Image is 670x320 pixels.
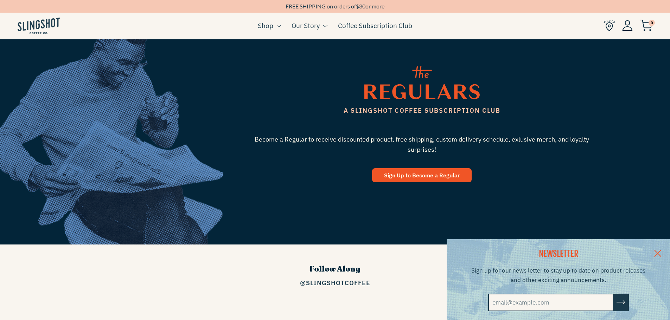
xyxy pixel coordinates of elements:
a: Shop [258,20,273,31]
img: Find Us [604,20,615,31]
img: cart [640,20,652,31]
span: Sign Up to Become a Regular [384,172,460,179]
span: Become a Regular to receive discounted product, free shipping, custom delivery schedule, exlusive... [251,135,593,155]
h2: NEWSLETTER [471,248,646,260]
p: Sign up for our news letter to stay up to date on product releases and other exciting announcements. [471,266,646,285]
img: theregulars-1635635075788.svg [364,66,480,99]
a: 0 [640,21,652,30]
span: 0 [649,20,655,26]
span: 30 [359,3,365,9]
span: a slingshot coffee subscription club [251,106,593,116]
input: email@example.com [488,294,613,311]
img: Account [622,20,633,31]
a: Our Story [292,20,320,31]
span: $ [356,3,359,9]
a: Coffee Subscription Club [338,20,412,31]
